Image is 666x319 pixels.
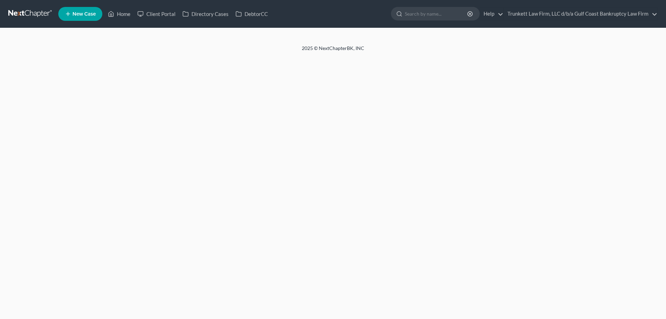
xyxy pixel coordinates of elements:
[135,45,531,57] div: 2025 © NextChapterBK, INC
[405,7,468,20] input: Search by name...
[232,8,271,20] a: DebtorCC
[480,8,503,20] a: Help
[72,11,96,17] span: New Case
[504,8,657,20] a: Trunkett Law Firm, LLC d/b/a Gulf Coast Bankruptcy Law Firm
[134,8,179,20] a: Client Portal
[179,8,232,20] a: Directory Cases
[104,8,134,20] a: Home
